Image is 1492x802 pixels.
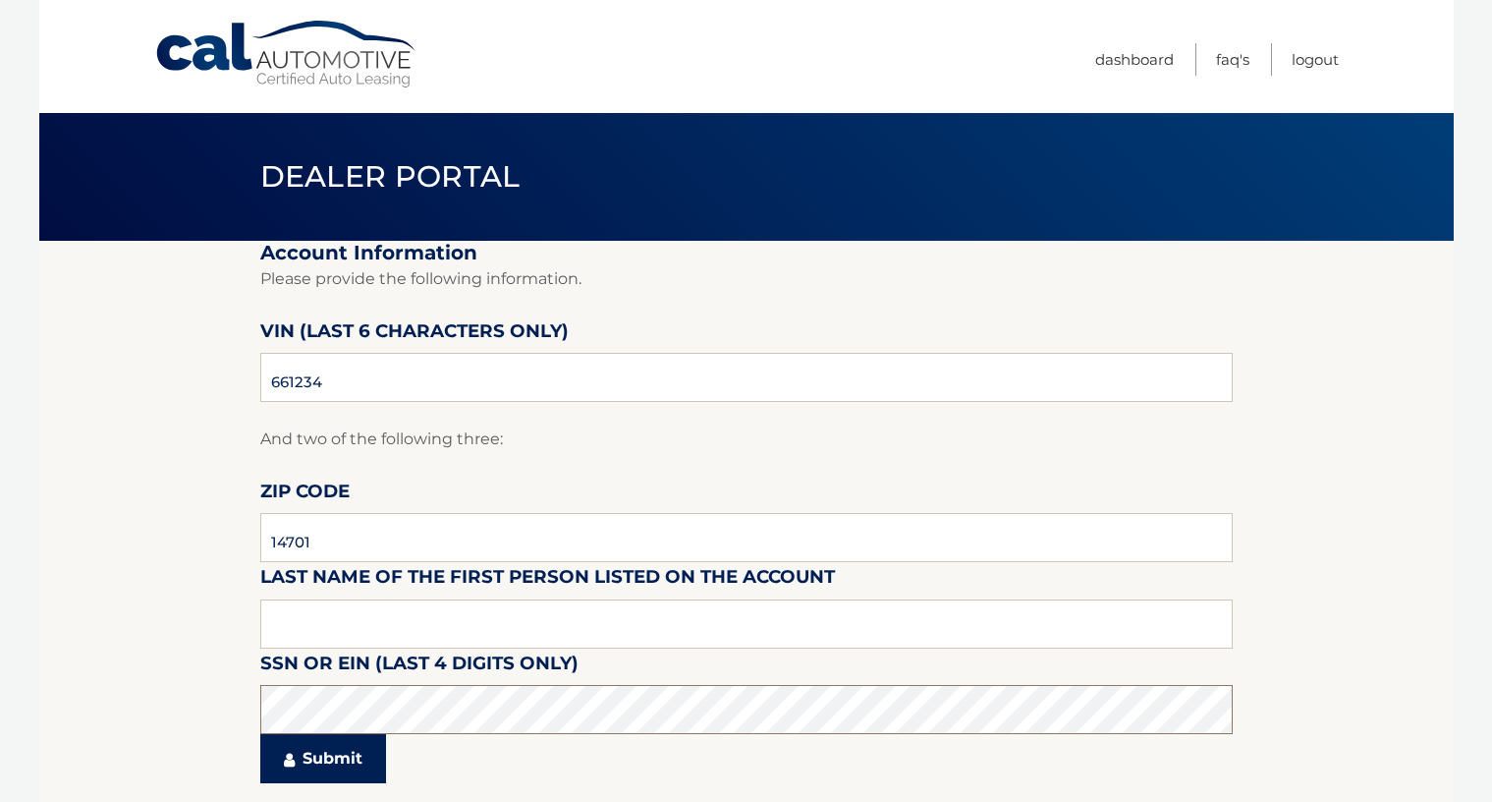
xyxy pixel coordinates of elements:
[260,562,835,599] label: Last Name of the first person listed on the account
[260,649,579,685] label: SSN or EIN (last 4 digits only)
[260,241,1233,265] h2: Account Information
[1292,43,1339,76] a: Logout
[260,477,350,513] label: Zip Code
[260,158,521,195] span: Dealer Portal
[260,316,569,353] label: VIN (last 6 characters only)
[260,426,1233,453] p: And two of the following three:
[154,20,419,89] a: Cal Automotive
[1216,43,1249,76] a: FAQ's
[260,265,1233,293] p: Please provide the following information.
[260,734,386,783] button: Submit
[1095,43,1174,76] a: Dashboard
